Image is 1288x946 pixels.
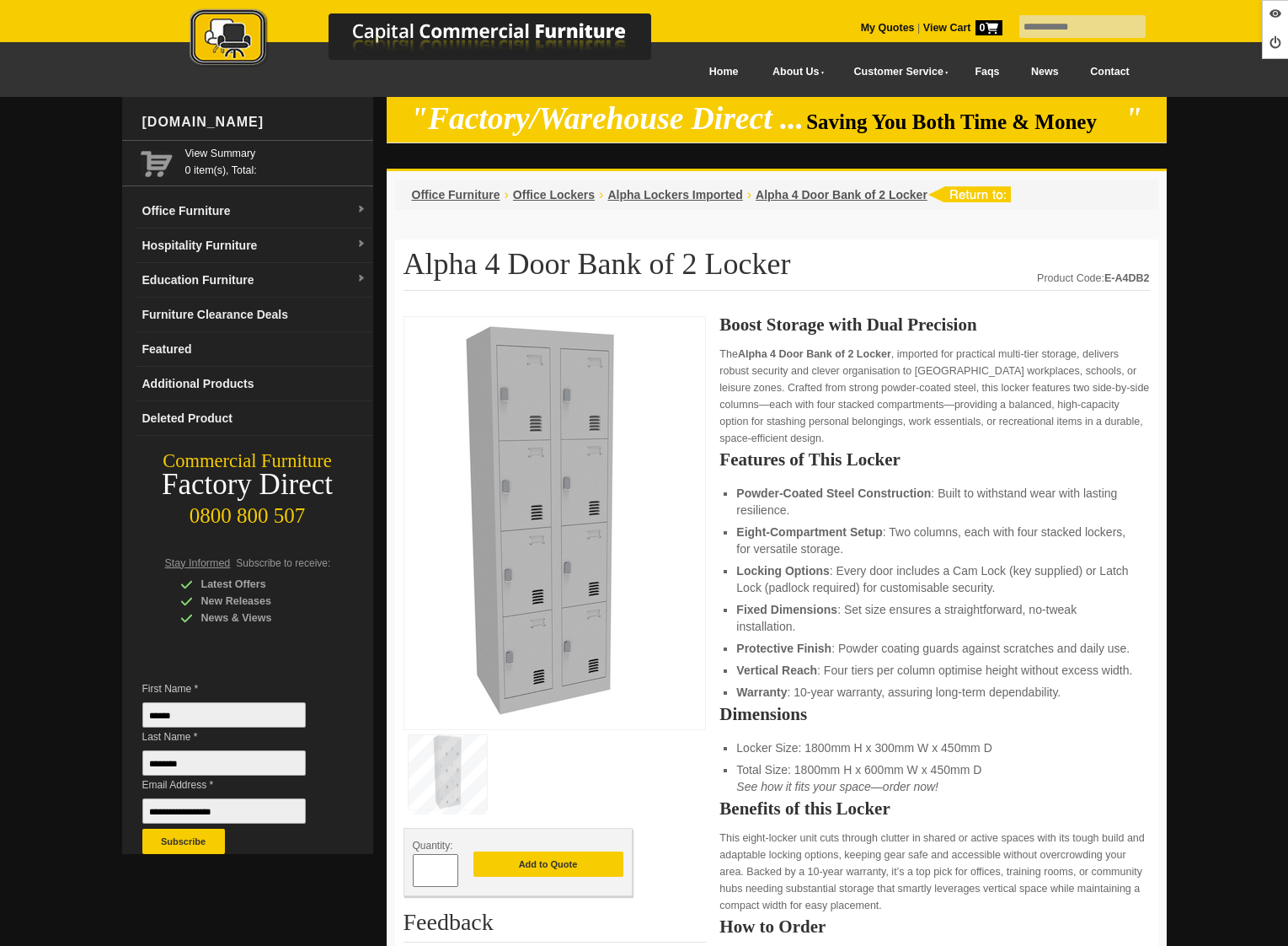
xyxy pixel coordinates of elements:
[122,496,373,528] div: 0800 800 507
[136,332,373,367] a: Featured
[920,22,1002,34] a: View Cart0
[736,780,938,793] em: See how it fits your space—order now!
[122,449,373,473] div: Commercial Furniture
[413,840,453,852] span: Quantity:
[736,684,1132,701] li: : 10-year warranty, assuring long-term dependability.
[1015,53,1074,91] a: News
[505,186,509,203] li: ›
[736,761,1132,795] li: Total Size: 1800mm H x 600mm W x 450mm D
[413,325,665,716] img: Alpha 4 Door Bank of 2 Locker
[738,348,891,360] strong: Alpha 4 Door Bank of 2 Locker
[736,664,817,677] strong: Vertical Reach
[756,188,927,202] a: Alpha 4 Door Bank of 2 Locker
[736,601,1132,635] li: : Set size ensures a straightforward, no-tweak installation.
[1074,53,1145,91] a: Contact
[236,557,330,569] span: Subscribe to receive:
[736,685,787,699] strong: Warranty
[736,525,882,539] strong: Eight-Compartment Setup
[835,53,959,91] a: Customer Service
[736,640,1132,657] li: : Powder coating guards against scratches and daily use.
[143,8,733,70] img: Capital Commercial Furniture Logo
[143,8,733,75] a: Capital Commercial Furniture Logo
[180,610,340,626] div: News & Views
[142,702,306,728] input: First Name *
[747,186,751,203] li: ›
[404,248,1150,291] h1: Alpha 4 Door Bank of 2 Locker
[356,274,366,284] img: dropdown
[136,194,373,228] a: Office Furnituredropdown
[736,486,931,500] strong: Powder-Coated Steel Construction
[136,228,373,263] a: Hospitality Furnituredropdown
[410,101,804,136] em: "Factory/Warehouse Direct ...
[404,910,707,943] h2: Feedback
[136,298,373,332] a: Furniture Clearance Deals
[599,186,603,203] li: ›
[185,145,366,162] a: View Summary
[142,728,331,745] span: Last Name *
[142,798,306,824] input: Email Address *
[1125,101,1142,136] em: "
[719,346,1149,447] p: The , imported for practical multi-tier storage, delivers robust security and clever organisation...
[806,110,1122,133] span: Saving You Both Time & Money
[356,205,366,215] img: dropdown
[1037,270,1149,287] div: Product Code:
[754,53,835,91] a: About Us
[142,680,331,697] span: First Name *
[927,186,1011,202] img: return to
[719,316,1149,333] h2: Boost Storage with Dual Precision
[736,562,1132,596] li: : Every door includes a Cam Lock (key supplied) or Latch Lock (padlock required) for customisable...
[136,401,373,436] a: Deleted Product
[180,593,340,610] div: New Releases
[136,367,373,401] a: Additional Products
[959,53,1016,91] a: Faqs
[736,524,1132,557] li: : Two columns, each with four stacked lockers, for versatile storage.
[719,706,1149,723] h2: Dimensions
[122,473,373,497] div: Factory Direct
[165,557,231,569] span: Stay Informed
[513,188,595,202] a: Office Lockers
[473,852,623,877] button: Add to Quote
[185,145,366,176] span: 0 item(s), Total:
[136,263,373,298] a: Education Furnituredropdown
[412,188,500,202] a: Office Furniture
[719,830,1149,914] p: This eight-locker unit cuts through clutter in shared or active spaces with its tough build and a...
[736,603,837,616] strong: Fixed Dimensions
[142,777,331,793] span: Email Address *
[736,662,1132,679] li: : Four tiers per column optimise height without excess width.
[180,576,340,593] div: Latest Offers
[142,829,225,854] button: Subscribe
[1104,272,1150,284] strong: E-A4DB2
[356,239,366,250] img: dropdown
[719,918,1149,935] h2: How to Order
[736,739,1132,756] li: Locker Size: 1800mm H x 300mm W x 450mm D
[142,750,306,776] input: Last Name *
[975,20,1002,35] span: 0
[736,485,1132,519] li: : Built to withstand wear with lasting resilience.
[719,800,1149,817] h2: Benefits of this Locker
[736,564,829,578] strong: Locking Options
[861,22,915,34] a: My Quotes
[719,451,1149,468] h2: Features of This Locker
[607,188,742,202] a: Alpha Lockers Imported
[923,22,1002,34] strong: View Cart
[736,642,831,655] strong: Protective Finish
[136,97,373,148] div: [DOMAIN_NAME]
